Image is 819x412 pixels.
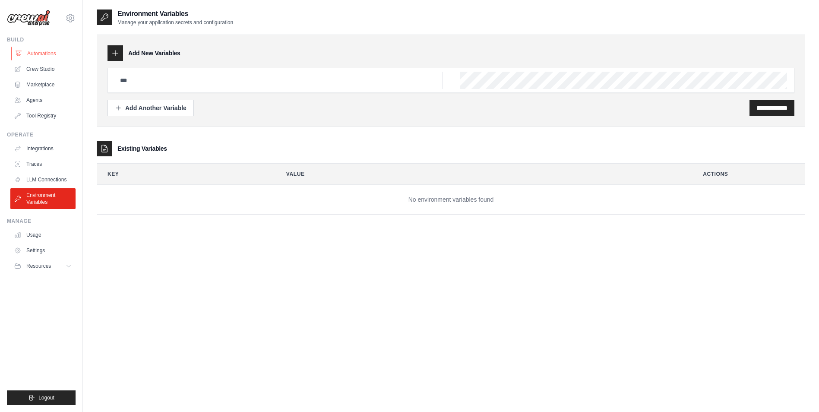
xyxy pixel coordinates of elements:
[115,104,187,112] div: Add Another Variable
[10,93,76,107] a: Agents
[7,131,76,138] div: Operate
[128,49,180,57] h3: Add New Variables
[276,164,686,184] th: Value
[10,188,76,209] a: Environment Variables
[11,47,76,60] a: Automations
[10,109,76,123] a: Tool Registry
[7,36,76,43] div: Build
[38,394,54,401] span: Logout
[10,142,76,155] a: Integrations
[10,228,76,242] a: Usage
[7,10,50,26] img: Logo
[10,157,76,171] a: Traces
[26,263,51,269] span: Resources
[117,9,233,19] h2: Environment Variables
[108,100,194,116] button: Add Another Variable
[10,173,76,187] a: LLM Connections
[10,259,76,273] button: Resources
[10,78,76,92] a: Marketplace
[97,164,269,184] th: Key
[10,62,76,76] a: Crew Studio
[10,244,76,257] a: Settings
[97,185,805,215] td: No environment variables found
[117,144,167,153] h3: Existing Variables
[693,164,805,184] th: Actions
[7,218,76,225] div: Manage
[7,390,76,405] button: Logout
[117,19,233,26] p: Manage your application secrets and configuration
